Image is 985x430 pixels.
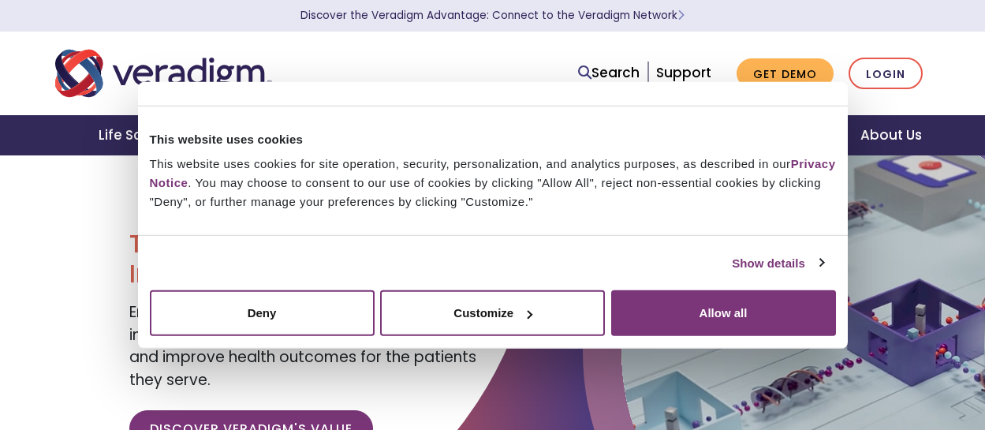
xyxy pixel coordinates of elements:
div: This website uses cookies for site operation, security, personalization, and analytics purposes, ... [150,155,836,211]
a: Get Demo [737,58,834,89]
a: About Us [841,115,941,155]
a: Discover the Veradigm Advantage: Connect to the Veradigm NetworkLearn More [300,8,685,23]
button: Allow all [611,290,836,336]
div: This website uses cookies [150,129,836,148]
a: Show details [732,253,823,272]
h1: Transforming Health, Insightfully® [129,229,480,290]
a: Life Sciences [80,115,211,155]
button: Deny [150,290,375,336]
img: Veradigm logo [55,47,272,99]
a: Search [578,62,640,84]
a: Login [849,58,923,90]
span: Empowering our clients with trusted data, insights, and solutions to help reduce costs and improv... [129,301,476,391]
span: Learn More [677,8,685,23]
a: Privacy Notice [150,157,836,189]
a: Support [656,63,711,82]
button: Customize [380,290,605,336]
